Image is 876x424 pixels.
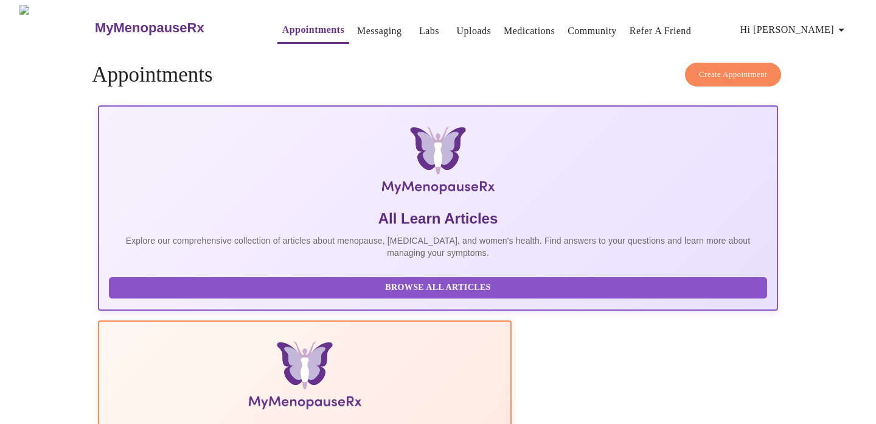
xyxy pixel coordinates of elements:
[504,23,555,40] a: Medications
[92,63,784,87] h4: Appointments
[93,7,252,49] a: MyMenopauseRx
[630,23,692,40] a: Refer a Friend
[699,68,767,82] span: Create Appointment
[357,23,401,40] a: Messaging
[419,23,439,40] a: Labs
[121,280,755,295] span: Browse All Articles
[352,19,406,43] button: Messaging
[109,277,767,299] button: Browse All Articles
[277,18,349,44] button: Appointments
[735,18,853,42] button: Hi [PERSON_NAME]
[625,19,697,43] button: Refer a Friend
[452,19,496,43] button: Uploads
[282,21,344,38] a: Appointments
[109,235,767,259] p: Explore our comprehensive collection of articles about menopause, [MEDICAL_DATA], and women's hea...
[211,126,665,199] img: MyMenopauseRx Logo
[685,63,781,87] button: Create Appointment
[109,281,770,292] a: Browse All Articles
[95,20,204,36] h3: MyMenopauseRx
[19,5,93,51] img: MyMenopauseRx Logo
[410,19,449,43] button: Labs
[457,23,492,40] a: Uploads
[563,19,622,43] button: Community
[171,341,438,414] img: Menopause Manual
[109,209,767,228] h5: All Learn Articles
[499,19,560,43] button: Medications
[568,23,617,40] a: Community
[740,21,849,38] span: Hi [PERSON_NAME]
